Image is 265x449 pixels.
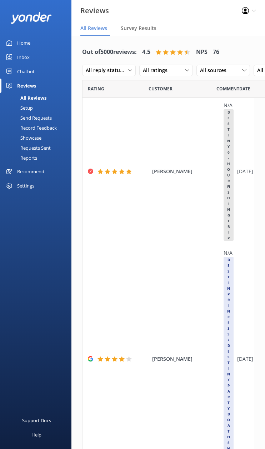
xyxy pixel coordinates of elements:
[224,101,234,109] div: N/A
[31,428,41,442] div: Help
[4,103,71,113] a: Setup
[216,85,239,92] span: Question
[152,355,220,363] span: [PERSON_NAME]
[17,79,36,93] div: Reviews
[17,50,30,64] div: Inbox
[200,66,231,74] span: All sources
[4,93,71,103] a: All Reviews
[4,123,71,133] a: Record Feedback
[11,12,52,24] img: yonder-white-logo.png
[4,133,71,143] a: Showcase
[213,48,219,57] h4: 76
[17,36,30,50] div: Home
[152,168,220,175] span: [PERSON_NAME]
[4,143,51,153] div: Requests Sent
[149,85,172,92] span: Date
[142,48,150,57] h4: 4.5
[80,25,107,32] span: All Reviews
[224,249,234,257] div: N/A
[82,48,137,57] h4: Out of 5000 reviews:
[17,164,44,179] div: Recommend
[17,179,34,193] div: Settings
[239,85,250,92] span: Date
[86,66,128,74] span: All reply statuses
[22,413,51,428] div: Support Docs
[143,66,172,74] span: All ratings
[4,153,71,163] a: Reports
[88,85,104,92] span: Date
[4,93,46,103] div: All Reviews
[4,133,41,143] div: Showcase
[196,48,207,57] h4: NPS
[121,25,156,32] span: Survey Results
[80,5,109,16] h3: Reviews
[4,123,57,133] div: Record Feedback
[4,143,71,153] a: Requests Sent
[4,103,33,113] div: Setup
[224,109,234,241] span: Destiny 6-Hour Fishing Trip
[4,113,71,123] a: Send Requests
[4,153,37,163] div: Reports
[4,113,52,123] div: Send Requests
[17,64,35,79] div: Chatbot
